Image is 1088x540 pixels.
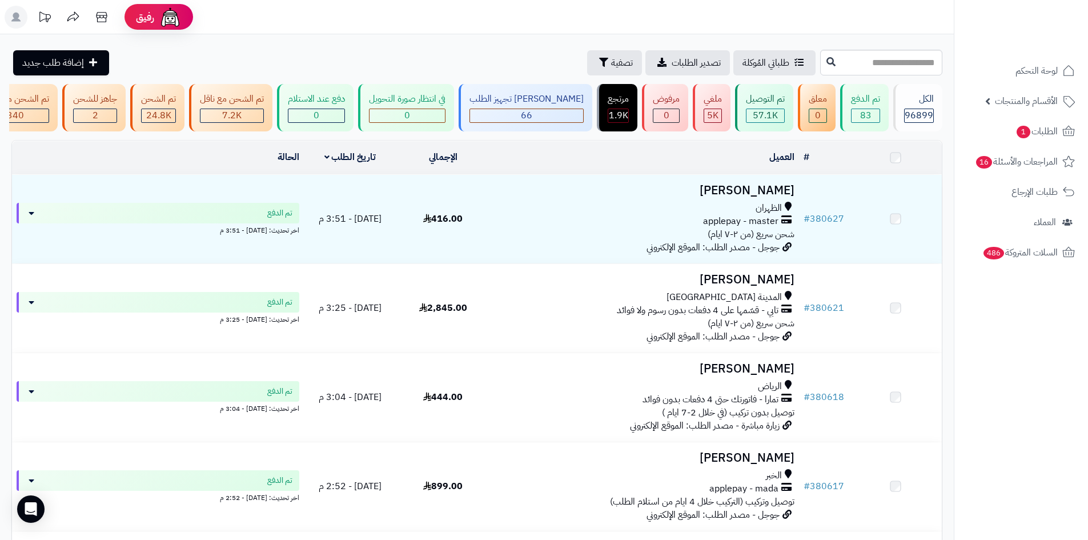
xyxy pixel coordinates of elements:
span: لوحة التحكم [1015,63,1058,79]
span: جوجل - مصدر الطلب: الموقع الإلكتروني [647,330,780,343]
div: Open Intercom Messenger [17,495,45,523]
a: معلق 0 [796,84,838,131]
span: 7.2K [222,109,242,122]
span: 2,845.00 [419,301,467,315]
span: تابي - قسّمها على 4 دفعات بدون رسوم ولا فوائد [617,304,778,317]
div: 7222 [200,109,263,122]
button: تصفية [587,50,642,75]
h3: [PERSON_NAME] [494,362,794,375]
span: [DATE] - 3:04 م [319,390,382,404]
span: 16 [975,156,992,169]
span: المراجعات والأسئلة [975,154,1058,170]
img: ai-face.png [159,6,182,29]
a: في انتظار صورة التحويل 0 [356,84,456,131]
a: ملغي 5K [690,84,733,131]
span: 340 [7,109,24,122]
div: 0 [809,109,826,122]
span: توصيل بدون تركيب (في خلال 2-7 ايام ) [662,406,794,419]
div: اخر تحديث: [DATE] - 3:51 م [17,223,299,235]
div: 83 [852,109,880,122]
span: 2 [93,109,98,122]
a: المراجعات والأسئلة16 [961,148,1081,175]
div: 0 [370,109,445,122]
a: تم التوصيل 57.1K [733,84,796,131]
span: applepay - mada [709,482,778,495]
span: [DATE] - 3:51 م [319,212,382,226]
span: 444.00 [423,390,463,404]
span: 0 [404,109,410,122]
span: شحن سريع (من ٢-٧ ايام) [708,227,794,241]
h3: [PERSON_NAME] [494,184,794,197]
a: #380618 [804,390,844,404]
span: إضافة طلب جديد [22,56,84,70]
span: زيارة مباشرة - مصدر الطلب: الموقع الإلكتروني [630,419,780,433]
span: طلباتي المُوكلة [742,56,789,70]
span: [DATE] - 2:52 م [319,479,382,493]
div: 57117 [746,109,784,122]
a: #380621 [804,301,844,315]
span: تصفية [611,56,633,70]
span: الرياض [758,380,782,393]
a: [PERSON_NAME] تجهيز الطلب 66 [456,84,595,131]
span: 57.1K [753,109,778,122]
div: 0 [288,109,344,122]
span: 96899 [905,109,933,122]
div: معلق [809,93,827,106]
a: الكل96899 [891,84,945,131]
span: توصيل وتركيب (التركيب خلال 4 ايام من استلام الطلب) [610,495,794,509]
a: مرتجع 1.9K [595,84,640,131]
h3: [PERSON_NAME] [494,273,794,286]
a: #380617 [804,479,844,493]
div: اخر تحديث: [DATE] - 3:25 م [17,313,299,325]
span: 83 [860,109,872,122]
span: 416.00 [423,212,463,226]
span: 0 [815,109,821,122]
div: مرتجع [608,93,629,106]
span: الخبر [766,469,782,482]
span: 1 [1017,126,1031,139]
span: 5K [707,109,718,122]
a: تم الشحن مع ناقل 7.2K [187,84,275,131]
a: إضافة طلب جديد [13,50,109,75]
a: الحالة [278,150,299,164]
a: دفع عند الاستلام 0 [275,84,356,131]
div: 2 [74,109,117,122]
span: تم الدفع [267,207,292,219]
span: السلات المتروكة [982,245,1058,261]
span: جوجل - مصدر الطلب: الموقع الإلكتروني [647,241,780,254]
div: دفع عند الاستلام [288,93,345,106]
div: 24788 [142,109,175,122]
span: 24.8K [146,109,171,122]
div: 66 [470,109,583,122]
div: اخر تحديث: [DATE] - 2:52 م [17,491,299,503]
span: 1.9K [609,109,628,122]
span: تمارا - فاتورتك حتى 4 دفعات بدون فوائد [643,393,778,406]
span: 66 [521,109,532,122]
div: تم الشحن مع ناقل [200,93,264,106]
div: اخر تحديث: [DATE] - 3:04 م [17,402,299,414]
a: الإجمالي [429,150,457,164]
a: السلات المتروكة486 [961,239,1081,266]
span: # [804,212,810,226]
a: تصدير الطلبات [645,50,730,75]
div: 4999 [704,109,721,122]
span: العملاء [1034,214,1056,230]
span: 0 [664,109,669,122]
img: logo-2.png [1010,9,1077,33]
div: الكل [904,93,934,106]
div: جاهز للشحن [73,93,117,106]
a: الطلبات1 [961,118,1081,145]
div: 1851 [608,109,628,122]
div: تم الشحن [141,93,176,106]
span: 0 [314,109,319,122]
a: العميل [769,150,794,164]
span: [DATE] - 3:25 م [319,301,382,315]
span: 899.00 [423,479,463,493]
a: طلباتي المُوكلة [733,50,816,75]
a: تم الشحن 24.8K [128,84,187,131]
span: الظهران [756,202,782,215]
div: في انتظار صورة التحويل [369,93,445,106]
h3: [PERSON_NAME] [494,451,794,465]
span: 486 [983,247,1004,260]
span: تم الدفع [267,386,292,397]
